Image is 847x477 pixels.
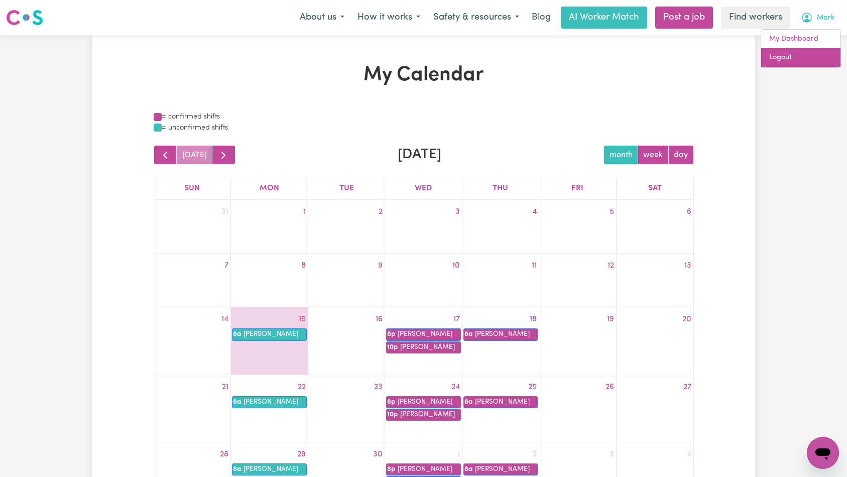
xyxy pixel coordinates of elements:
[530,204,539,220] a: September 4, 2025
[387,342,398,353] div: 10p
[449,379,462,395] a: September 24, 2025
[397,329,453,340] div: [PERSON_NAME]
[351,7,427,28] button: How it works
[603,145,638,165] button: month
[385,307,462,375] td: September 17, 2025
[761,30,840,49] a: My Dashboard
[761,48,840,67] a: Logout
[212,145,235,165] button: Next month
[301,204,308,220] a: September 1, 2025
[299,258,308,274] a: September 8, 2025
[464,464,473,475] div: 8a
[222,258,230,274] a: September 7, 2025
[385,200,462,253] td: September 3, 2025
[528,311,539,327] a: September 18, 2025
[154,254,231,307] td: September 7, 2025
[462,200,539,253] td: September 4, 2025
[455,446,462,462] a: October 1, 2025
[295,446,308,462] a: September 29, 2025
[817,13,834,24] span: Mark
[400,342,455,353] div: [PERSON_NAME]
[761,29,841,68] div: My Account
[231,200,308,253] td: September 1, 2025
[685,204,693,220] a: September 6, 2025
[681,379,693,395] a: September 27, 2025
[464,397,473,408] div: 8a
[182,181,202,195] a: Sunday
[616,307,693,375] td: September 20, 2025
[561,7,647,29] a: AI Worker Match
[296,379,308,395] a: September 22, 2025
[605,311,616,327] a: September 19, 2025
[398,147,441,164] h2: [DATE]
[308,307,385,375] td: September 16, 2025
[243,464,299,475] div: [PERSON_NAME]
[154,375,231,442] td: September 21, 2025
[154,113,162,121] span: Pink blocks
[539,307,616,375] td: September 19, 2025
[608,446,616,462] a: October 3, 2025
[397,397,453,408] div: [PERSON_NAME]
[6,9,43,27] img: Careseekers logo
[474,329,530,340] div: [PERSON_NAME]
[569,181,585,195] a: Friday
[372,379,385,395] a: September 23, 2025
[491,181,510,195] a: Thursday
[154,307,231,375] td: September 14, 2025
[219,311,230,327] a: September 14, 2025
[608,204,616,220] a: September 5, 2025
[526,379,539,395] a: September 25, 2025
[526,7,557,29] a: Blog
[232,397,241,408] div: 8a
[243,329,299,340] div: [PERSON_NAME]
[154,123,694,134] div: = unconfirmed shifts
[387,329,396,340] div: 8p
[231,254,308,307] td: September 8, 2025
[539,200,616,253] td: September 5, 2025
[680,311,693,327] a: September 20, 2025
[176,145,212,165] button: [DATE]
[337,181,356,195] a: Tuesday
[220,379,230,395] a: September 21, 2025
[387,464,396,475] div: 8p
[397,464,453,475] div: [PERSON_NAME]
[413,181,434,195] a: Wednesday
[721,7,790,29] a: Find workers
[232,329,241,340] div: 8a
[219,204,230,220] a: August 31, 2025
[6,6,43,29] a: Careseekers logo
[371,446,385,462] a: September 30, 2025
[474,464,530,475] div: [PERSON_NAME]
[616,375,693,442] td: September 27, 2025
[308,254,385,307] td: September 9, 2025
[682,258,693,274] a: September 13, 2025
[387,409,398,420] div: 10p
[450,258,462,274] a: September 10, 2025
[794,7,841,28] button: My Account
[603,379,616,395] a: September 26, 2025
[462,254,539,307] td: September 11, 2025
[464,329,473,340] div: 8a
[154,124,162,132] span: Aqua blocks
[616,200,693,253] td: September 6, 2025
[154,111,694,123] div: = confirmed shifts
[685,446,693,462] a: October 4, 2025
[376,258,385,274] a: September 9, 2025
[297,311,308,327] a: September 15, 2025
[531,446,539,462] a: October 2, 2025
[668,145,694,165] button: day
[451,311,462,327] a: September 17, 2025
[385,375,462,442] td: September 24, 2025
[807,437,839,469] iframe: Button to launch messaging window
[385,254,462,307] td: September 10, 2025
[218,446,230,462] a: September 28, 2025
[258,181,281,195] a: Monday
[539,375,616,442] td: September 26, 2025
[530,258,539,274] a: September 11, 2025
[453,204,462,220] a: September 3, 2025
[231,375,308,442] td: September 22, 2025
[154,63,694,87] h1: My Calendar
[400,409,455,420] div: [PERSON_NAME]
[462,307,539,375] td: September 18, 2025
[154,145,177,165] button: Previous month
